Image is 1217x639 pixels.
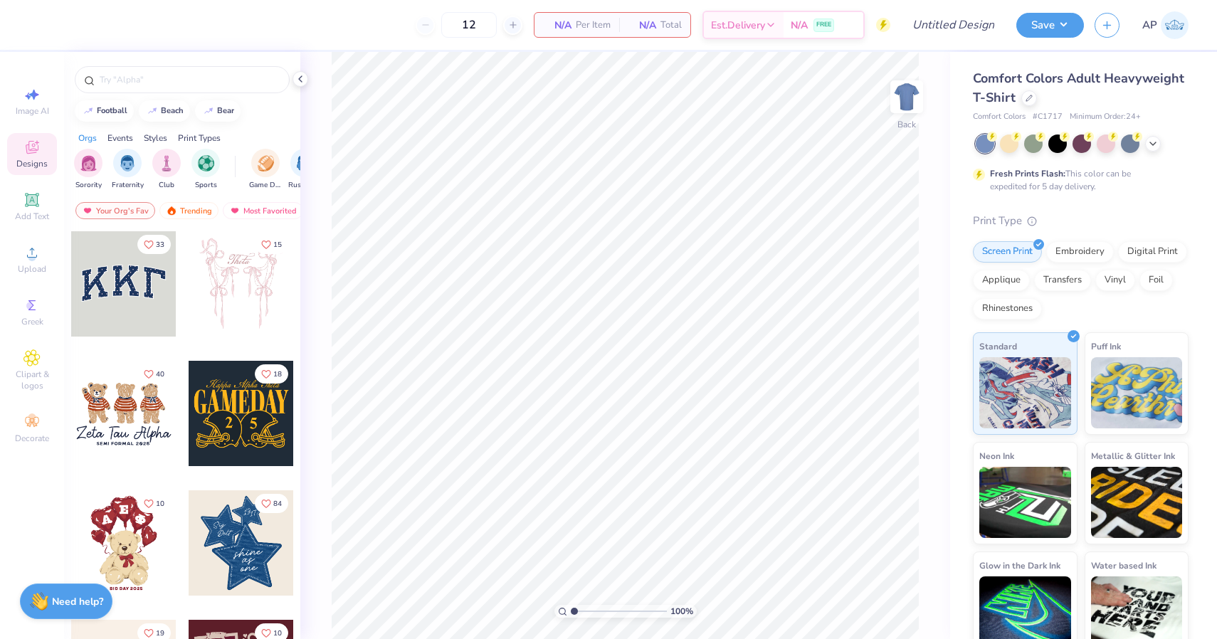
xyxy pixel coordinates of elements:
[112,149,144,191] div: filter for Fraternity
[1046,241,1114,263] div: Embroidery
[990,167,1165,193] div: This color can be expedited for 5 day delivery.
[83,107,94,115] img: trend_line.gif
[288,149,321,191] button: filter button
[1095,270,1135,291] div: Vinyl
[7,369,57,391] span: Clipart & logos
[1033,111,1063,123] span: # C1717
[159,155,174,171] img: Club Image
[973,213,1189,229] div: Print Type
[75,100,134,122] button: football
[139,100,190,122] button: beach
[1034,270,1091,291] div: Transfers
[979,467,1071,538] img: Neon Ink
[990,168,1065,179] strong: Fresh Prints Flash:
[791,18,808,33] span: N/A
[75,180,102,191] span: Sorority
[273,500,282,507] span: 84
[195,180,217,191] span: Sports
[1142,17,1157,33] span: AP
[711,18,765,33] span: Est. Delivery
[973,270,1030,291] div: Applique
[217,107,234,115] div: bear
[74,149,102,191] button: filter button
[156,500,164,507] span: 10
[195,100,241,122] button: bear
[16,158,48,169] span: Designs
[1118,241,1187,263] div: Digital Print
[80,155,97,171] img: Sorority Image
[1139,270,1173,291] div: Foil
[660,18,682,33] span: Total
[979,558,1060,573] span: Glow in the Dark Ink
[273,371,282,378] span: 18
[223,202,303,219] div: Most Favorited
[979,448,1014,463] span: Neon Ink
[1016,13,1084,38] button: Save
[543,18,571,33] span: N/A
[249,149,282,191] button: filter button
[156,241,164,248] span: 33
[120,155,135,171] img: Fraternity Image
[137,235,171,254] button: Like
[1091,357,1183,428] img: Puff Ink
[156,630,164,637] span: 19
[1091,467,1183,538] img: Metallic & Glitter Ink
[979,357,1071,428] img: Standard
[137,364,171,384] button: Like
[166,206,177,216] img: trending.gif
[973,111,1026,123] span: Comfort Colors
[203,107,214,115] img: trend_line.gif
[816,20,831,30] span: FREE
[152,149,181,191] div: filter for Club
[897,118,916,131] div: Back
[249,180,282,191] span: Game Day
[297,155,313,171] img: Rush & Bid Image
[98,73,280,87] input: Try "Alpha"
[156,371,164,378] span: 40
[901,11,1006,39] input: Untitled Design
[15,211,49,222] span: Add Text
[97,107,127,115] div: football
[255,364,288,384] button: Like
[198,155,214,171] img: Sports Image
[147,107,158,115] img: trend_line.gif
[16,105,49,117] span: Image AI
[258,155,274,171] img: Game Day Image
[1161,11,1189,39] img: Alexander Perera
[152,149,181,191] button: filter button
[191,149,220,191] button: filter button
[288,149,321,191] div: filter for Rush & Bid
[1091,448,1175,463] span: Metallic & Glitter Ink
[78,132,97,144] div: Orgs
[1091,339,1121,354] span: Puff Ink
[178,132,221,144] div: Print Types
[52,595,103,608] strong: Need help?
[973,70,1184,106] span: Comfort Colors Adult Heavyweight T-Shirt
[191,149,220,191] div: filter for Sports
[670,605,693,618] span: 100 %
[892,83,921,111] img: Back
[249,149,282,191] div: filter for Game Day
[159,202,218,219] div: Trending
[979,339,1017,354] span: Standard
[288,180,321,191] span: Rush & Bid
[441,12,497,38] input: – –
[973,241,1042,263] div: Screen Print
[576,18,611,33] span: Per Item
[161,107,184,115] div: beach
[74,149,102,191] div: filter for Sorority
[1091,558,1157,573] span: Water based Ink
[112,180,144,191] span: Fraternity
[15,433,49,444] span: Decorate
[229,206,241,216] img: most_fav.gif
[159,180,174,191] span: Club
[1142,11,1189,39] a: AP
[255,494,288,513] button: Like
[82,206,93,216] img: most_fav.gif
[144,132,167,144] div: Styles
[273,630,282,637] span: 10
[137,494,171,513] button: Like
[1070,111,1141,123] span: Minimum Order: 24 +
[18,263,46,275] span: Upload
[973,298,1042,319] div: Rhinestones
